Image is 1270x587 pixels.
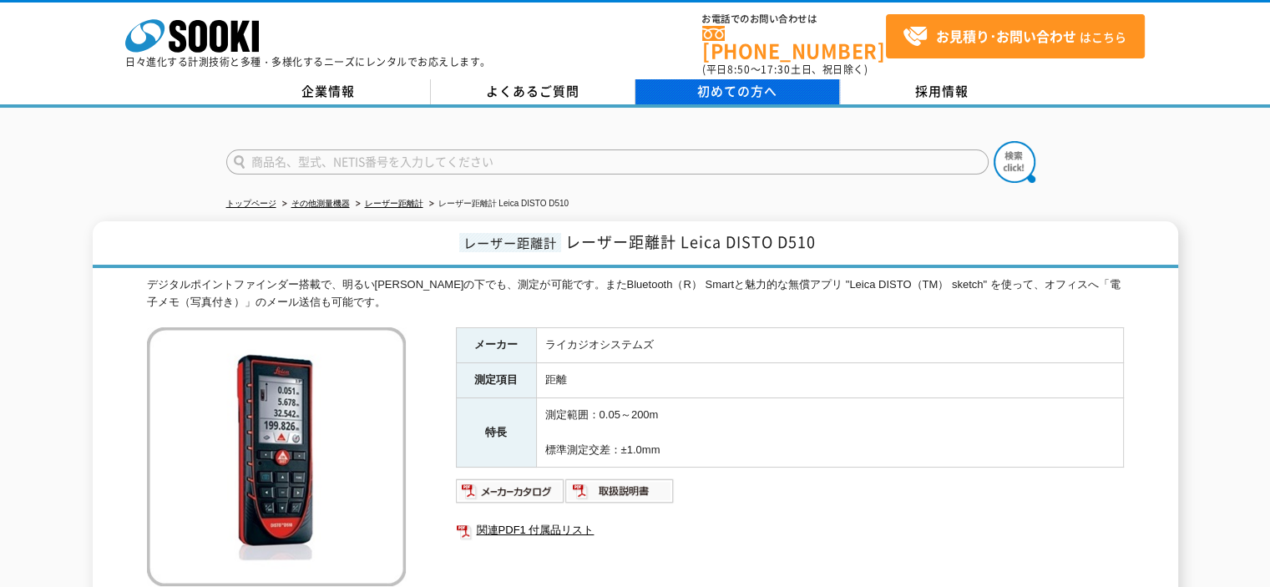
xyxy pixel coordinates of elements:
span: (平日 ～ 土日、祝日除く) [702,62,868,77]
th: 特長 [456,398,536,468]
a: 取扱説明書 [565,489,675,502]
input: 商品名、型式、NETIS番号を入力してください [226,149,989,175]
li: レーザー距離計 Leica DISTO D510 [426,195,569,213]
img: btn_search.png [994,141,1035,183]
img: レーザー距離計 Leica DISTO D510 [147,327,406,586]
span: お電話でのお問い合わせは [702,14,886,24]
span: 初めての方へ [697,82,777,100]
span: レーザー距離計 Leica DISTO D510 [565,230,816,253]
span: 8:50 [727,62,751,77]
a: 関連PDF1 付属品リスト [456,519,1124,541]
span: レーザー距離計 [459,233,561,252]
strong: お見積り･お問い合わせ [936,26,1076,46]
a: お見積り･お問い合わせはこちら [886,14,1145,58]
img: メーカーカタログ [456,478,565,504]
a: 初めての方へ [635,79,840,104]
a: [PHONE_NUMBER] [702,26,886,60]
p: 日々進化する計測技術と多種・多様化するニーズにレンタルでお応えします。 [125,57,491,67]
img: 取扱説明書 [565,478,675,504]
th: メーカー [456,328,536,363]
a: よくあるご質問 [431,79,635,104]
th: 測定項目 [456,363,536,398]
td: ライカジオシステムズ [536,328,1123,363]
a: 企業情報 [226,79,431,104]
span: はこちら [903,24,1126,49]
td: 測定範囲：0.05～200m 標準測定交差：±1.0mm [536,398,1123,468]
a: レーザー距離計 [365,199,423,208]
span: 17:30 [761,62,791,77]
a: その他測量機器 [291,199,350,208]
a: 採用情報 [840,79,1045,104]
td: 距離 [536,363,1123,398]
a: メーカーカタログ [456,489,565,502]
div: デジタルポイントファインダー搭載で、明るい[PERSON_NAME]の下でも、測定が可能です。またBluetooth（R） Smartと魅力的な無償アプリ "Leica DISTO（TM） sk... [147,276,1124,311]
a: トップページ [226,199,276,208]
